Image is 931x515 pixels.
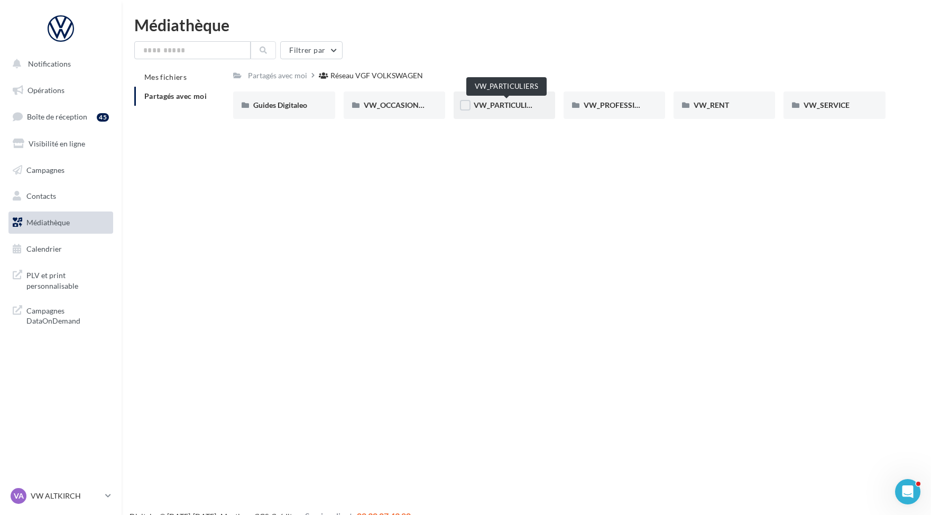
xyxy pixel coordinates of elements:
a: Campagnes DataOnDemand [6,299,115,330]
a: Contacts [6,185,115,207]
a: Boîte de réception45 [6,105,115,128]
span: Campagnes [26,165,64,174]
span: Visibilité en ligne [29,139,85,148]
span: Calendrier [26,244,62,253]
div: Partagés avec moi [248,70,307,81]
div: Médiathèque [134,17,918,33]
span: Contacts [26,191,56,200]
span: VA [14,491,24,501]
div: 45 [97,113,109,122]
span: PLV et print personnalisable [26,268,109,291]
div: Réseau VGF VOLKSWAGEN [330,70,423,81]
span: VW_PARTICULIERS [474,100,540,109]
a: Médiathèque [6,211,115,234]
span: VW_PROFESSIONNELS [584,100,664,109]
span: Campagnes DataOnDemand [26,304,109,326]
a: Calendrier [6,238,115,260]
span: Boîte de réception [27,112,87,121]
span: VW_OCCASIONS_GARANTIES [364,100,467,109]
div: VW_PARTICULIERS [466,77,547,96]
button: Notifications [6,53,111,75]
span: Partagés avec moi [144,91,207,100]
a: Visibilité en ligne [6,133,115,155]
iframe: Intercom live chat [895,479,920,504]
p: VW ALTKIRCH [31,491,101,501]
a: Opérations [6,79,115,102]
a: PLV et print personnalisable [6,264,115,295]
a: VA VW ALTKIRCH [8,486,113,506]
span: VW_RENT [694,100,729,109]
a: Campagnes [6,159,115,181]
span: Guides Digitaleo [253,100,307,109]
span: Notifications [28,59,71,68]
span: Médiathèque [26,218,70,227]
button: Filtrer par [280,41,343,59]
span: Opérations [27,86,64,95]
span: Mes fichiers [144,72,187,81]
span: VW_SERVICE [804,100,850,109]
